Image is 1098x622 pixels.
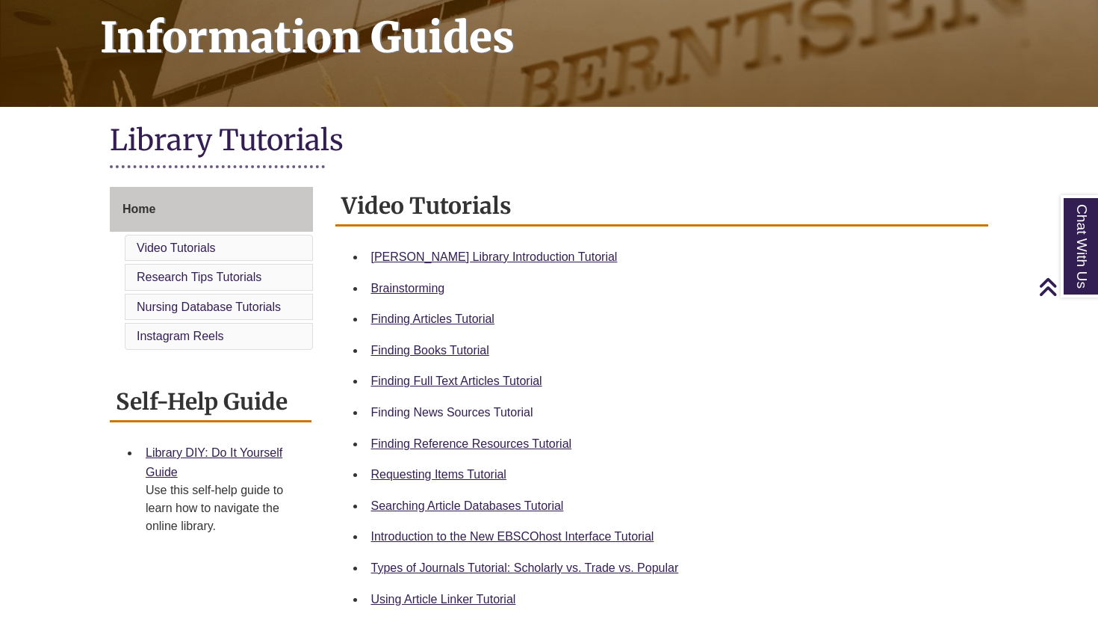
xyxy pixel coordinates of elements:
span: Home [122,203,155,215]
h2: Self-Help Guide [110,383,311,422]
div: Use this self-help guide to learn how to navigate the online library. [146,481,300,535]
a: Searching Article Databases Tutorial [371,499,564,512]
a: [PERSON_NAME] Library Introduction Tutorial [371,250,618,263]
a: Requesting Items Tutorial [371,468,506,481]
a: Brainstorming [371,282,445,295]
a: Video Tutorials [137,241,216,254]
a: Using Article Linker Tutorial [371,593,516,606]
a: Finding Reference Resources Tutorial [371,437,572,450]
a: Research Tips Tutorials [137,271,261,283]
div: Guide Page Menu [110,187,313,353]
a: Types of Journals Tutorial: Scholarly vs. Trade vs. Popular [371,561,679,574]
a: Home [110,187,313,232]
a: Library DIY: Do It Yourself Guide [146,446,282,478]
h2: Video Tutorials [335,187,989,227]
a: Finding Books Tutorial [371,344,489,357]
a: Instagram Reels [137,330,224,342]
h1: Library Tutorials [110,122,988,161]
a: Finding Full Text Articles Tutorial [371,375,542,387]
a: Finding Articles Tutorial [371,312,494,325]
a: Finding News Sources Tutorial [371,406,533,419]
a: Back to Top [1038,277,1094,297]
a: Introduction to the New EBSCOhost Interface Tutorial [371,530,654,543]
a: Nursing Database Tutorials [137,301,281,313]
